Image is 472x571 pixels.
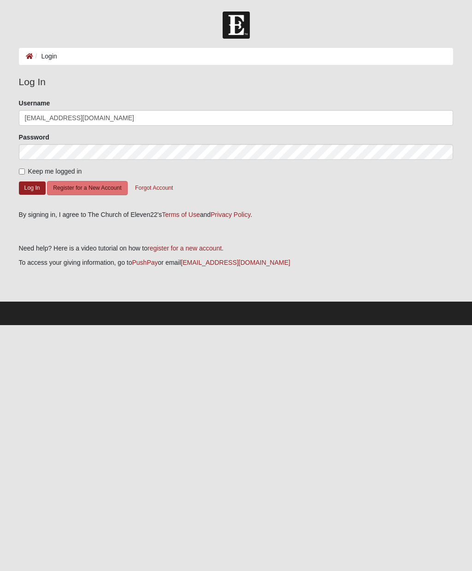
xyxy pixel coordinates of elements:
[147,245,222,252] a: register for a new account
[19,75,454,89] legend: Log In
[19,99,50,108] label: Username
[19,210,454,220] div: By signing in, I agree to The Church of Eleven22's and .
[19,181,46,195] button: Log In
[162,211,200,218] a: Terms of Use
[19,169,25,175] input: Keep me logged in
[19,258,454,268] p: To access your giving information, go to or email
[28,168,82,175] span: Keep me logged in
[181,259,290,266] a: [EMAIL_ADDRESS][DOMAIN_NAME]
[47,181,127,195] button: Register for a New Account
[19,244,454,253] p: Need help? Here is a video tutorial on how to .
[223,12,250,39] img: Church of Eleven22 Logo
[211,211,250,218] a: Privacy Policy
[132,259,158,266] a: PushPay
[129,181,179,195] button: Forgot Account
[33,52,57,61] li: Login
[19,133,49,142] label: Password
